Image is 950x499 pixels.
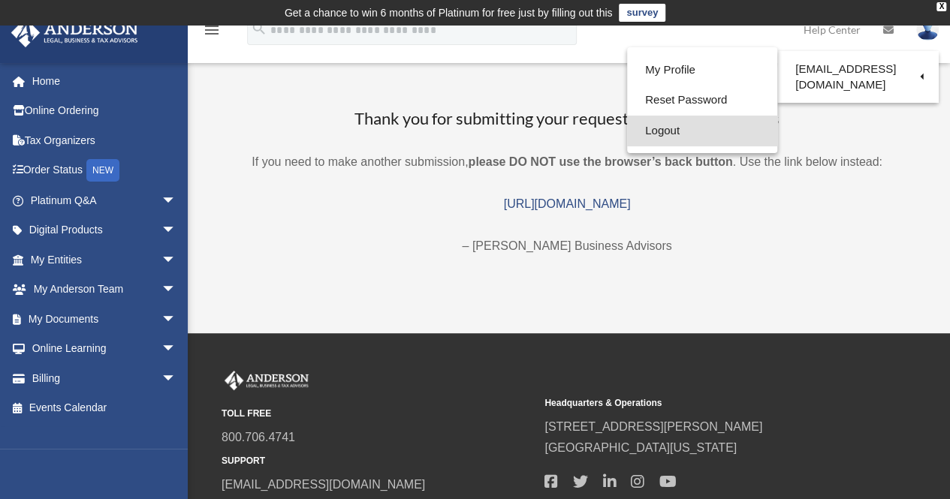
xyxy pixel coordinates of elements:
a: Reset Password [627,85,777,116]
a: Home [11,66,199,96]
b: please DO NOT use the browser’s back button [468,155,732,168]
a: My Entitiesarrow_drop_down [11,245,199,275]
div: close [936,2,946,11]
a: survey [619,4,665,22]
span: arrow_drop_down [161,275,192,305]
p: – [PERSON_NAME] Business Advisors [203,236,931,257]
a: Tax Organizers [11,125,199,155]
a: [EMAIL_ADDRESS][DOMAIN_NAME] [222,478,425,491]
a: Online Ordering [11,96,199,126]
small: Headquarters & Operations [544,395,857,411]
a: Logout [627,116,777,146]
img: Anderson Advisors Platinum Portal [222,371,312,390]
a: menu [203,26,221,39]
a: 800.706.4741 [222,431,295,443]
img: Anderson Advisors Platinum Portal [7,18,143,47]
a: My Anderson Teamarrow_drop_down [11,275,199,305]
span: arrow_drop_down [161,363,192,394]
a: [GEOGRAPHIC_DATA][US_STATE] [544,441,737,454]
span: arrow_drop_down [161,185,192,216]
div: NEW [86,159,119,182]
a: [EMAIL_ADDRESS][DOMAIN_NAME] [777,55,939,99]
small: TOLL FREE [222,406,534,422]
a: My Documentsarrow_drop_down [11,304,199,334]
h3: Thank you for submitting your request for Meeting Minutes [203,107,931,131]
span: arrow_drop_down [161,304,192,335]
div: Get a chance to win 6 months of Platinum for free just by filling out this [285,4,613,22]
a: Online Learningarrow_drop_down [11,334,199,364]
a: My Profile [627,55,777,86]
span: arrow_drop_down [161,245,192,275]
span: arrow_drop_down [161,334,192,365]
a: Platinum Q&Aarrow_drop_down [11,185,199,215]
p: If you need to make another submission, . Use the link below instead: [203,152,931,173]
span: arrow_drop_down [161,215,192,246]
i: search [251,20,267,37]
a: Order StatusNEW [11,155,199,186]
img: User Pic [916,19,939,41]
a: Events Calendar [11,393,199,423]
small: SUPPORT [222,453,534,469]
a: [STREET_ADDRESS][PERSON_NAME] [544,420,762,433]
i: menu [203,21,221,39]
a: [URL][DOMAIN_NAME] [504,197,631,210]
a: Billingarrow_drop_down [11,363,199,393]
a: Digital Productsarrow_drop_down [11,215,199,245]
